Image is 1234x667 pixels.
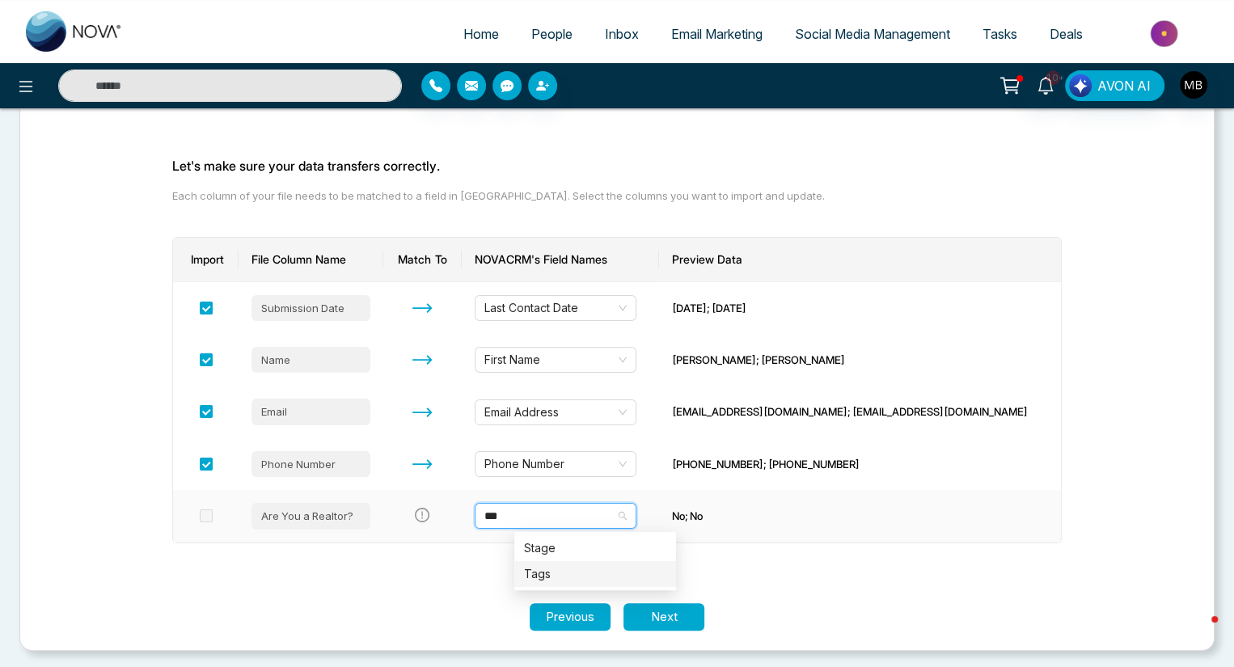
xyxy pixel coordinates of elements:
span: Tasks [983,26,1017,42]
p: Each column of your file needs to be matched to a field in [GEOGRAPHIC_DATA]. Select the columns ... [172,188,1062,205]
div: Name [251,347,370,373]
a: Home [447,19,515,49]
div: [DATE]; [DATE] [672,300,1048,316]
div: Submission Date [251,295,370,321]
span: Home [463,26,499,42]
span: Last Contact Date [484,296,627,320]
th: Import [173,238,239,282]
span: Email Address [484,400,627,424]
div: [PHONE_NUMBER]; [PHONE_NUMBER] [672,456,1048,472]
div: Stage [524,539,666,557]
div: Tags [514,561,676,587]
img: Lead Flow [1069,74,1092,97]
span: Deals [1050,26,1083,42]
img: Market-place.gif [1107,15,1224,52]
a: Social Media Management [779,19,966,49]
span: 10+ [1046,70,1060,85]
span: exclamation-circle [415,508,429,522]
div: [PERSON_NAME]; [PERSON_NAME] [672,352,1048,368]
th: NOVACRM's Field Names [462,238,659,282]
th: File Column Name [239,238,383,282]
div: Are You a Realtor? [251,503,370,529]
button: Next [623,603,704,631]
div: Tags [524,565,666,583]
iframe: Intercom live chat [1179,612,1218,651]
a: Inbox [589,19,655,49]
img: Nova CRM Logo [26,11,123,52]
th: Match To [383,238,462,282]
div: Email [251,399,370,424]
div: Phone Number [251,451,370,477]
span: AVON AI [1097,76,1151,95]
a: Tasks [966,19,1033,49]
button: AVON AI [1065,70,1164,101]
a: Deals [1033,19,1099,49]
p: Let's make sure your data transfers correctly. [172,156,1062,175]
a: 10+ [1026,70,1065,99]
a: Email Marketing [655,19,779,49]
span: Email Marketing [671,26,763,42]
th: Preview Data [659,238,1061,282]
span: Phone Number [484,452,627,476]
span: First Name [484,348,627,372]
div: [EMAIL_ADDRESS][DOMAIN_NAME]; [EMAIL_ADDRESS][DOMAIN_NAME] [672,403,1048,420]
img: User Avatar [1180,71,1207,99]
span: People [531,26,573,42]
div: Stage [514,535,676,561]
button: Previous [530,603,611,631]
a: People [515,19,589,49]
div: No; No [672,508,1048,524]
span: Inbox [605,26,639,42]
span: Social Media Management [795,26,950,42]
